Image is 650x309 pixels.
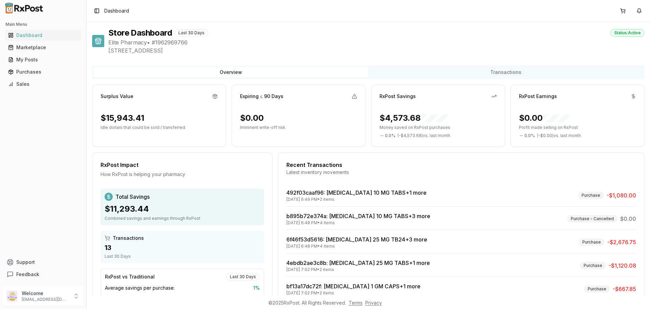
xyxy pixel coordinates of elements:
a: 492f03caaf96: [MEDICAL_DATA] 10 MG TABS+1 more [286,189,427,196]
span: Feedback [16,271,39,278]
span: 0.0 % [385,133,395,138]
a: My Posts [5,54,81,66]
span: $0.00 [620,215,636,223]
div: Purchase [580,262,606,269]
div: Recent Transactions [286,161,636,169]
div: Dashboard [8,32,78,39]
button: Purchases [3,66,84,77]
div: Purchase - Cancelled [567,215,617,223]
span: 1 % [253,285,260,291]
a: Purchases [5,66,81,78]
div: 13 [105,243,260,252]
div: RxPost vs Traditional [105,273,155,280]
div: Expiring ≤ 90 Days [240,93,283,100]
h2: Main Menu [5,22,81,27]
a: Marketplace [5,41,81,54]
div: How RxPost is helping your pharmacy [101,171,264,178]
div: [DATE] 7:02 PM • 2 items [286,267,430,272]
a: 6f46f53d5616: [MEDICAL_DATA] 25 MG TB24+3 more [286,236,427,243]
div: RxPost Savings [380,93,416,100]
button: Overview [93,67,368,78]
span: -$1,080.00 [607,191,636,199]
p: [EMAIL_ADDRESS][DOMAIN_NAME] [22,297,69,302]
a: Sales [5,78,81,90]
img: RxPost Logo [3,3,46,14]
div: Marketplace [8,44,78,51]
div: [DATE] 6:49 PM • 2 items [286,197,427,202]
button: Transactions [368,67,643,78]
div: Purchase [579,238,605,246]
p: Idle dollars that could be sold / transferred [101,125,218,130]
span: Average savings per purchase: [105,285,175,291]
span: Total Savings [115,193,150,201]
p: Profit made selling on RxPost [519,125,636,130]
span: Elite Pharmacy • # 1962969766 [108,38,645,46]
div: $0.00 [240,113,264,123]
span: -$667.85 [613,285,636,293]
img: User avatar [7,291,18,302]
h1: Store Dashboard [108,27,172,38]
a: bf13a17dc72f: [MEDICAL_DATA] 1 GM CAPS+1 more [286,283,420,290]
div: $4,573.68 [380,113,448,123]
div: My Posts [8,56,78,63]
a: 4ebdb2ae3c8b: [MEDICAL_DATA] 25 MG TABS+1 more [286,259,430,266]
button: Dashboard [3,30,84,41]
span: Dashboard [104,7,129,14]
a: Dashboard [5,29,81,41]
div: [DATE] 6:48 PM • 4 items [286,244,427,249]
div: Last 30 Days [175,29,208,37]
a: Terms [349,300,363,306]
button: Sales [3,79,84,90]
div: Purchase [584,285,610,293]
div: Last 30 Days [226,273,260,281]
div: [DATE] 7:02 PM • 2 items [286,290,420,296]
div: Status: Active [610,29,645,37]
button: My Posts [3,54,84,65]
span: -$2,676.75 [607,238,636,246]
div: [DATE] 6:48 PM • 4 items [286,220,430,226]
div: Surplus Value [101,93,133,100]
a: Privacy [365,300,382,306]
div: Combined savings and earnings through RxPost [105,216,260,221]
nav: breadcrumb [104,7,129,14]
div: Sales [8,81,78,88]
button: Support [3,256,84,268]
button: Feedback [3,268,84,281]
div: RxPost Earnings [519,93,557,100]
span: ( - $4,573.68 ) vs. last month [397,133,450,138]
button: Marketplace [3,42,84,53]
span: -$1,120.08 [609,262,636,270]
span: [STREET_ADDRESS] [108,46,645,55]
div: Purchase [578,192,604,199]
p: Money saved on RxPost purchases [380,125,497,130]
span: 0.0 % [524,133,535,138]
div: Latest inventory movements [286,169,636,176]
span: Transactions [113,235,144,242]
span: ( - $0.00 ) vs. last month [537,133,581,138]
div: Last 30 Days [105,254,260,259]
div: $15,943.41 [101,113,144,123]
div: RxPost Impact [101,161,264,169]
div: $0.00 [519,113,570,123]
p: Imminent write-off risk [240,125,357,130]
div: $11,293.44 [105,204,260,214]
div: Purchases [8,69,78,75]
a: b895b72e374a: [MEDICAL_DATA] 10 MG TABS+3 more [286,213,430,219]
p: Welcome [22,290,69,297]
